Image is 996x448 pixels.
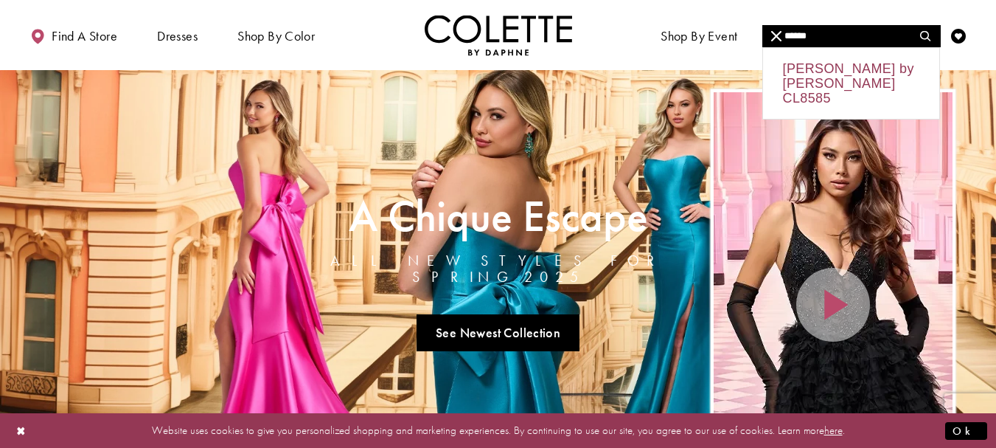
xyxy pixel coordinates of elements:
[417,314,580,351] a: See Newest Collection A Chique Escape All New Styles For Spring 2025
[774,15,883,55] a: Meet the designer
[947,15,969,55] a: Check Wishlist
[915,15,937,55] a: Toggle search
[157,29,198,44] span: Dresses
[9,418,34,444] button: Close Dialog
[661,29,737,44] span: Shop By Event
[763,48,939,119] div: [PERSON_NAME] by [PERSON_NAME] CL8585
[285,309,711,357] ul: Slider Links
[762,25,941,47] div: Search form
[824,423,843,438] a: here
[234,15,318,55] span: Shop by color
[945,421,987,440] button: Submit Dialog
[27,15,121,55] a: Find a store
[425,15,572,55] a: Visit Home Page
[911,25,940,47] button: Submit Search
[52,29,117,44] span: Find a store
[762,25,940,47] input: Search
[657,15,741,55] span: Shop By Event
[237,29,315,44] span: Shop by color
[425,15,572,55] img: Colette by Daphne
[762,25,791,47] button: Close Search
[153,15,201,55] span: Dresses
[106,421,890,441] p: Website uses cookies to give you personalized shopping and marketing experiences. By continuing t...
